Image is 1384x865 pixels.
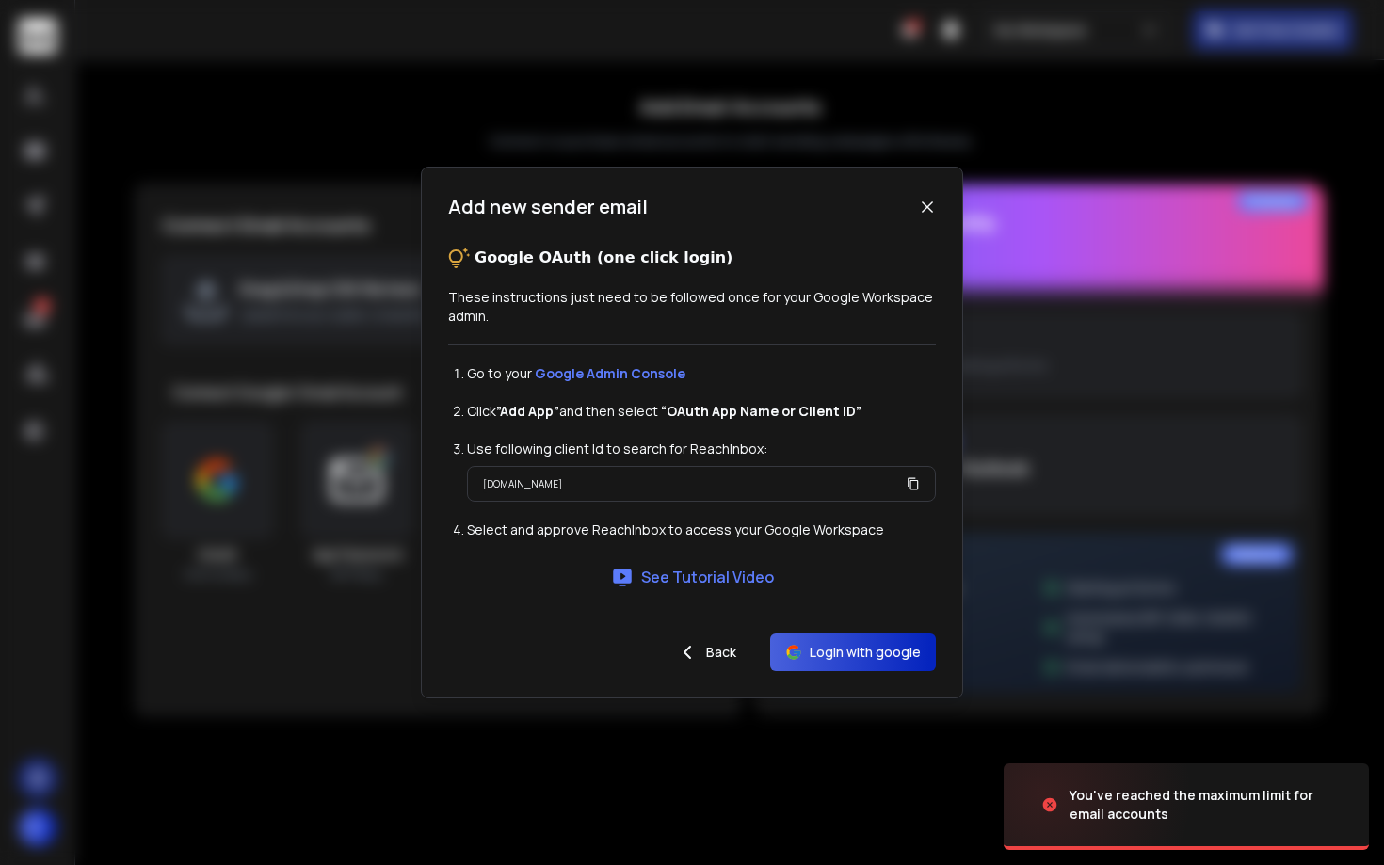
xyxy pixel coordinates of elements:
p: [DOMAIN_NAME] [483,474,562,493]
p: These instructions just need to be followed once for your Google Workspace admin. [448,288,936,326]
strong: ”Add App” [496,402,559,420]
p: Google OAuth (one click login) [475,247,732,269]
img: image [1004,754,1192,856]
strong: “OAuth App Name or Client ID” [661,402,861,420]
h1: Add new sender email [448,194,648,220]
li: Go to your [467,364,936,383]
li: Click and then select [467,402,936,421]
a: Google Admin Console [535,364,685,382]
li: Use following client Id to search for ReachInbox: [467,440,936,458]
img: tips [448,247,471,269]
a: See Tutorial Video [611,566,774,588]
button: Back [661,633,751,671]
li: Select and approve ReachInbox to access your Google Workspace [467,521,936,539]
div: You've reached the maximum limit for email accounts [1070,786,1346,824]
button: Login with google [770,633,936,671]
